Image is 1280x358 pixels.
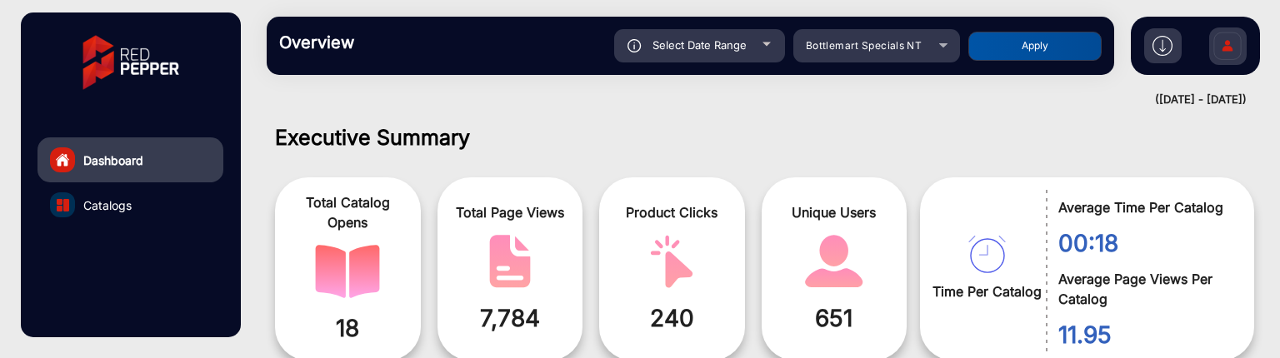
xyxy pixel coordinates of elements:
[37,182,223,227] a: Catalogs
[83,152,143,169] span: Dashboard
[968,236,1006,273] img: catalog
[1152,36,1172,56] img: h2download.svg
[83,196,132,214] span: Catalogs
[275,125,1255,150] h1: Executive Summary
[806,39,922,52] span: Bottlemart Specials NT
[612,301,732,336] span: 240
[55,152,70,167] img: home
[57,199,69,211] img: catalog
[279,32,512,52] h3: Overview
[287,192,408,232] span: Total Catalog Opens
[639,235,704,288] img: catalog
[774,202,895,222] span: Unique Users
[477,235,542,288] img: catalog
[287,311,408,346] span: 18
[774,301,895,336] span: 651
[315,245,380,298] img: catalog
[1210,19,1245,77] img: Sign%20Up.svg
[450,301,571,336] span: 7,784
[450,202,571,222] span: Total Page Views
[652,38,747,52] span: Select Date Range
[802,235,867,288] img: catalog
[250,92,1247,108] div: ([DATE] - [DATE])
[37,137,223,182] a: Dashboard
[1058,317,1229,352] span: 11.95
[1058,197,1229,217] span: Average Time Per Catalog
[1058,226,1229,261] span: 00:18
[71,21,191,104] img: vmg-logo
[968,32,1102,61] button: Apply
[612,202,732,222] span: Product Clicks
[1058,269,1229,309] span: Average Page Views Per Catalog
[627,39,642,52] img: icon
